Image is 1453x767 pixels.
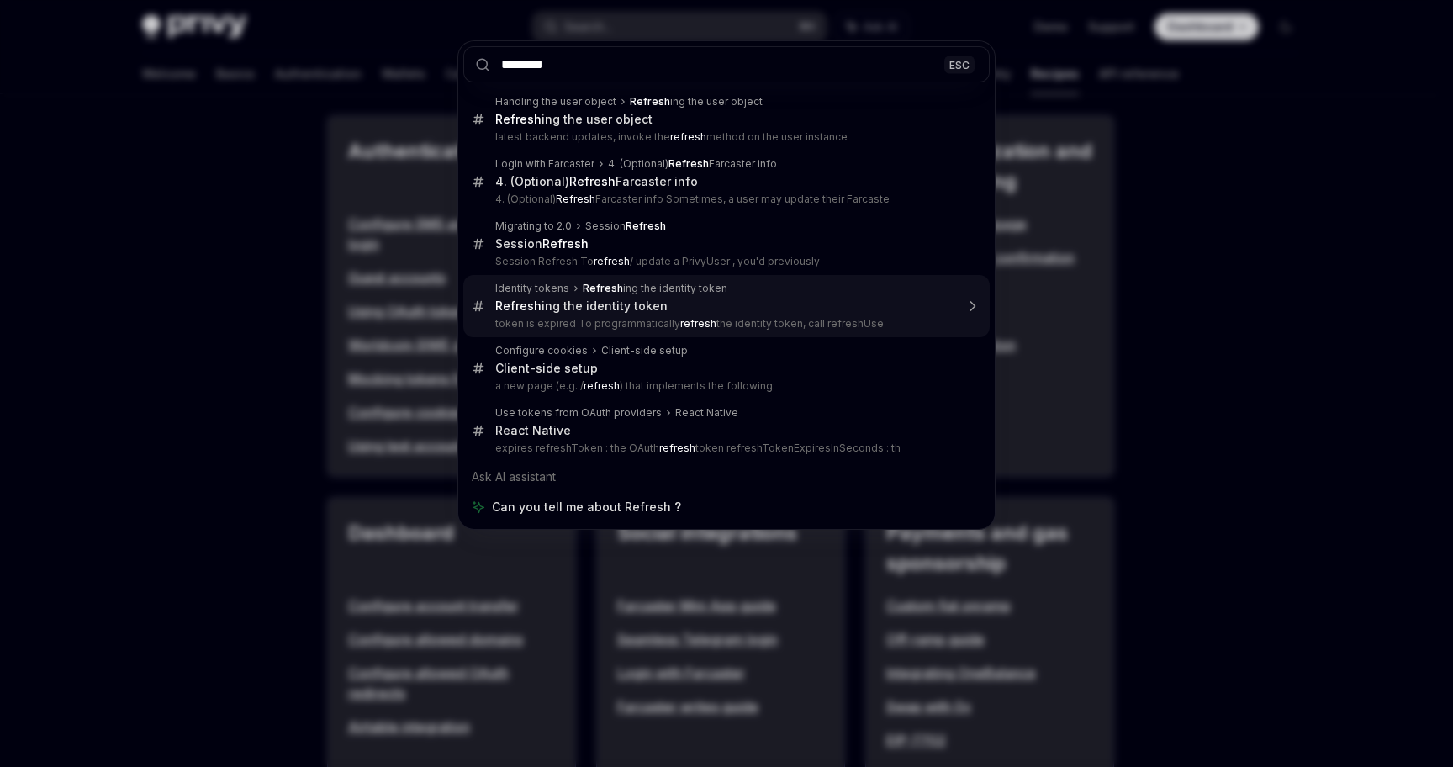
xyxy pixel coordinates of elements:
div: React Native [675,406,738,420]
div: Session [585,220,666,233]
div: React Native [495,423,571,438]
div: Identity tokens [495,282,569,295]
b: Refresh [495,299,542,313]
p: Session Refresh To / update a PrivyUser , you'd previously [495,255,954,268]
p: token is expired To programmatically the identity token, call refreshUse [495,317,954,331]
p: 4. (Optional) Farcaster info Sometimes, a user may update their Farcaste [495,193,954,206]
span: Can you tell me about Refresh ? [492,499,681,516]
div: Configure cookies [495,344,588,357]
div: Client-side setup [495,361,598,376]
b: Refresh [569,174,616,188]
b: Refresh [542,236,589,251]
div: ing the identity token [495,299,668,314]
p: latest backend updates, invoke the method on the user instance [495,130,954,144]
b: refresh [659,442,695,454]
div: Migrating to 2.0 [495,220,572,233]
div: Client-side setup [601,344,688,357]
b: Refresh [583,282,623,294]
b: Refresh [626,220,666,232]
div: 4. (Optional) Farcaster info [608,157,777,171]
div: ESC [944,56,975,73]
b: Refresh [668,157,709,170]
div: Use tokens from OAuth providers [495,406,662,420]
b: Refresh [630,95,670,108]
p: a new page (e.g. / ) that implements the following: [495,379,954,393]
b: Refresh [495,112,542,126]
div: ing the user object [630,95,763,108]
b: refresh [594,255,630,267]
div: ing the identity token [583,282,727,295]
b: refresh [680,317,716,330]
b: refresh [670,130,706,143]
div: Login with Farcaster [495,157,594,171]
b: Refresh [556,193,595,205]
div: ing the user object [495,112,653,127]
div: 4. (Optional) Farcaster info [495,174,698,189]
div: Handling the user object [495,95,616,108]
div: Ask AI assistant [463,462,990,492]
div: Session [495,236,589,251]
p: expires refreshToken : the OAuth token refreshTokenExpiresInSeconds : th [495,442,954,455]
b: refresh [584,379,620,392]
